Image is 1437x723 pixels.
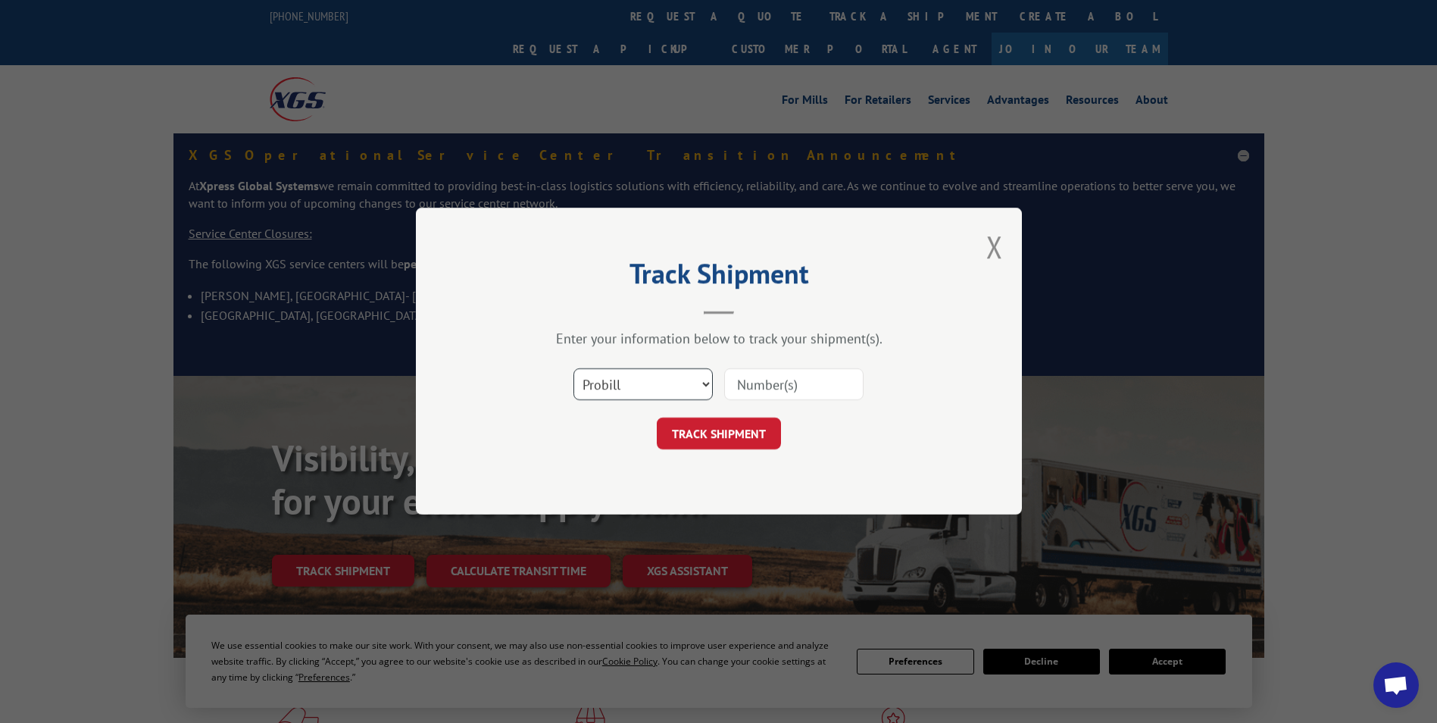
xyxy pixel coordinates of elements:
[657,418,781,450] button: TRACK SHIPMENT
[724,369,864,401] input: Number(s)
[986,227,1003,267] button: Close modal
[492,263,946,292] h2: Track Shipment
[492,330,946,348] div: Enter your information below to track your shipment(s).
[1373,662,1419,708] a: Open chat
